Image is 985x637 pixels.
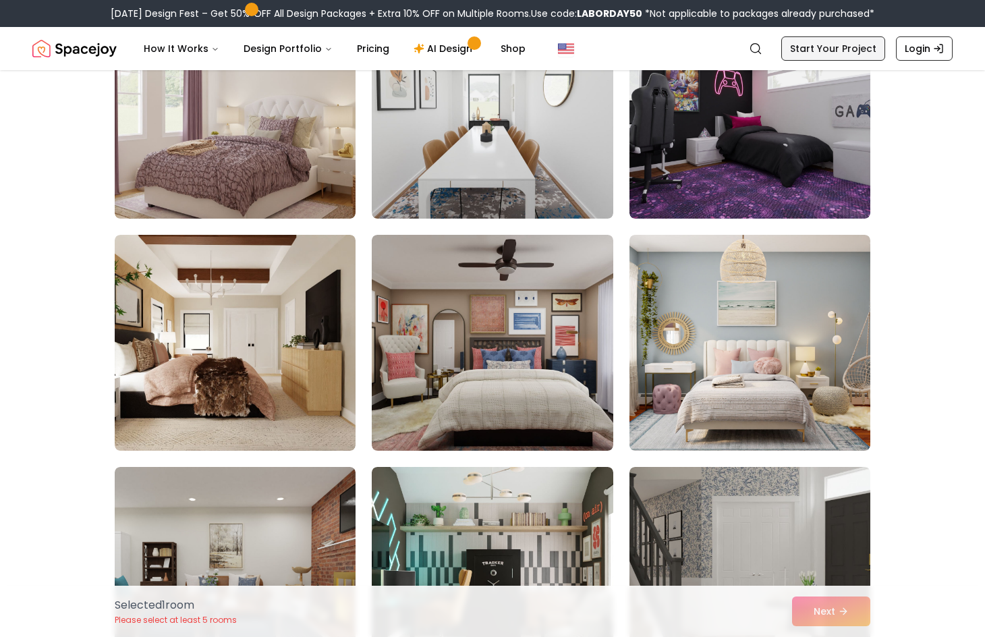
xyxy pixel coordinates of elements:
[32,35,117,62] a: Spacejoy
[115,235,356,451] img: Room room-13
[115,3,356,219] img: Room room-10
[372,3,613,219] img: Room room-11
[372,235,613,451] img: Room room-14
[403,35,487,62] a: AI Design
[32,27,953,70] nav: Global
[346,35,400,62] a: Pricing
[629,3,870,219] img: Room room-12
[133,35,230,62] button: How It Works
[133,35,536,62] nav: Main
[558,40,574,57] img: United States
[629,235,870,451] img: Room room-15
[781,36,885,61] a: Start Your Project
[115,615,237,626] p: Please select at least 5 rooms
[32,35,117,62] img: Spacejoy Logo
[111,7,874,20] div: [DATE] Design Fest – Get 50% OFF All Design Packages + Extra 10% OFF on Multiple Rooms.
[577,7,642,20] b: LABORDAY50
[115,597,237,613] p: Selected 1 room
[531,7,642,20] span: Use code:
[896,36,953,61] a: Login
[490,35,536,62] a: Shop
[642,7,874,20] span: *Not applicable to packages already purchased*
[233,35,343,62] button: Design Portfolio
